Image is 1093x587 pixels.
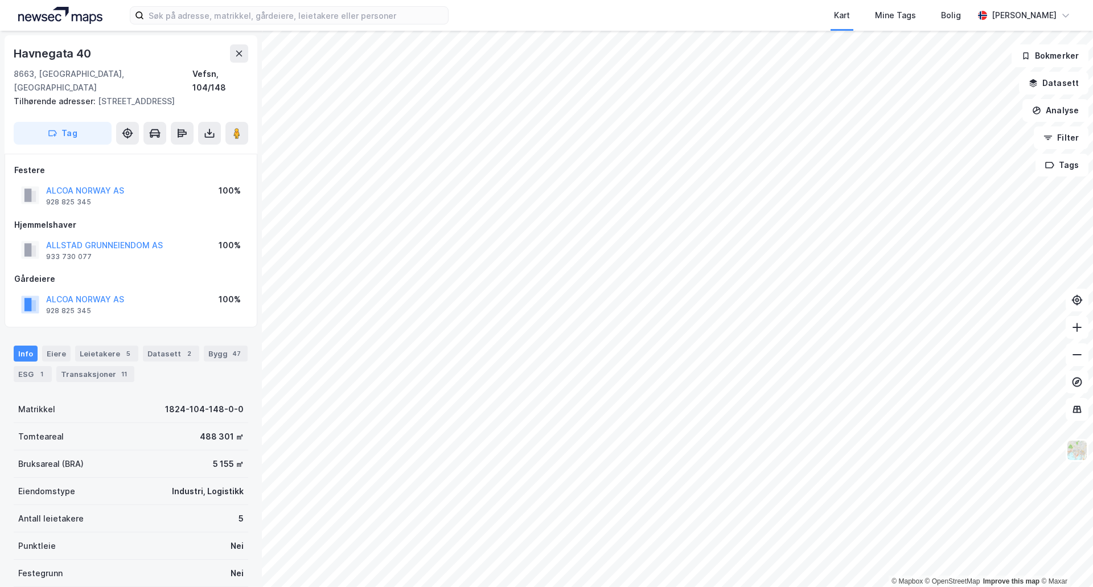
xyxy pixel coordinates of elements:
div: 11 [118,368,130,380]
img: Z [1066,440,1088,461]
div: 488 301 ㎡ [200,430,244,444]
div: Nei [231,539,244,553]
button: Tags [1036,154,1088,176]
div: 5 [122,348,134,359]
div: Datasett [143,346,199,362]
div: Bruksareal (BRA) [18,457,84,471]
div: Transaksjoner [56,366,134,382]
div: Eiere [42,346,71,362]
div: Kart [834,9,850,22]
div: Antall leietakere [18,512,84,526]
div: Info [14,346,38,362]
div: Mine Tags [875,9,916,22]
button: Bokmerker [1012,44,1088,67]
button: Filter [1034,126,1088,149]
div: Vefsn, 104/148 [192,67,248,95]
div: Hjemmelshaver [14,218,248,232]
div: Festere [14,163,248,177]
div: 5 155 ㎡ [213,457,244,471]
div: Matrikkel [18,403,55,416]
div: 5 [239,512,244,526]
div: Kontrollprogram for chat [1036,532,1093,587]
input: Søk på adresse, matrikkel, gårdeiere, leietakere eller personer [144,7,448,24]
div: Festegrunn [18,567,63,580]
div: 2 [183,348,195,359]
div: Bygg [204,346,248,362]
img: logo.a4113a55bc3d86da70a041830d287a7e.svg [18,7,102,24]
div: 100% [219,293,241,306]
div: Havnegata 40 [14,44,93,63]
div: Gårdeiere [14,272,248,286]
div: Bolig [941,9,961,22]
a: Mapbox [891,577,923,585]
a: Improve this map [983,577,1039,585]
div: 1 [36,368,47,380]
div: 928 825 345 [46,198,91,207]
span: Tilhørende adresser: [14,96,98,106]
div: Tomteareal [18,430,64,444]
div: 8663, [GEOGRAPHIC_DATA], [GEOGRAPHIC_DATA] [14,67,192,95]
div: 47 [230,348,243,359]
div: Eiendomstype [18,485,75,498]
div: 100% [219,184,241,198]
div: 1824-104-148-0-0 [165,403,244,416]
div: Industri, Logistikk [172,485,244,498]
div: [STREET_ADDRESS] [14,95,239,108]
iframe: Chat Widget [1036,532,1093,587]
div: 928 825 345 [46,306,91,315]
div: Leietakere [75,346,138,362]
div: Nei [231,567,244,580]
button: Tag [14,122,112,145]
a: OpenStreetMap [925,577,980,585]
div: 933 730 077 [46,252,92,261]
div: ESG [14,366,52,382]
div: 100% [219,239,241,252]
div: Punktleie [18,539,56,553]
button: Analyse [1022,99,1088,122]
button: Datasett [1019,72,1088,95]
div: [PERSON_NAME] [992,9,1057,22]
